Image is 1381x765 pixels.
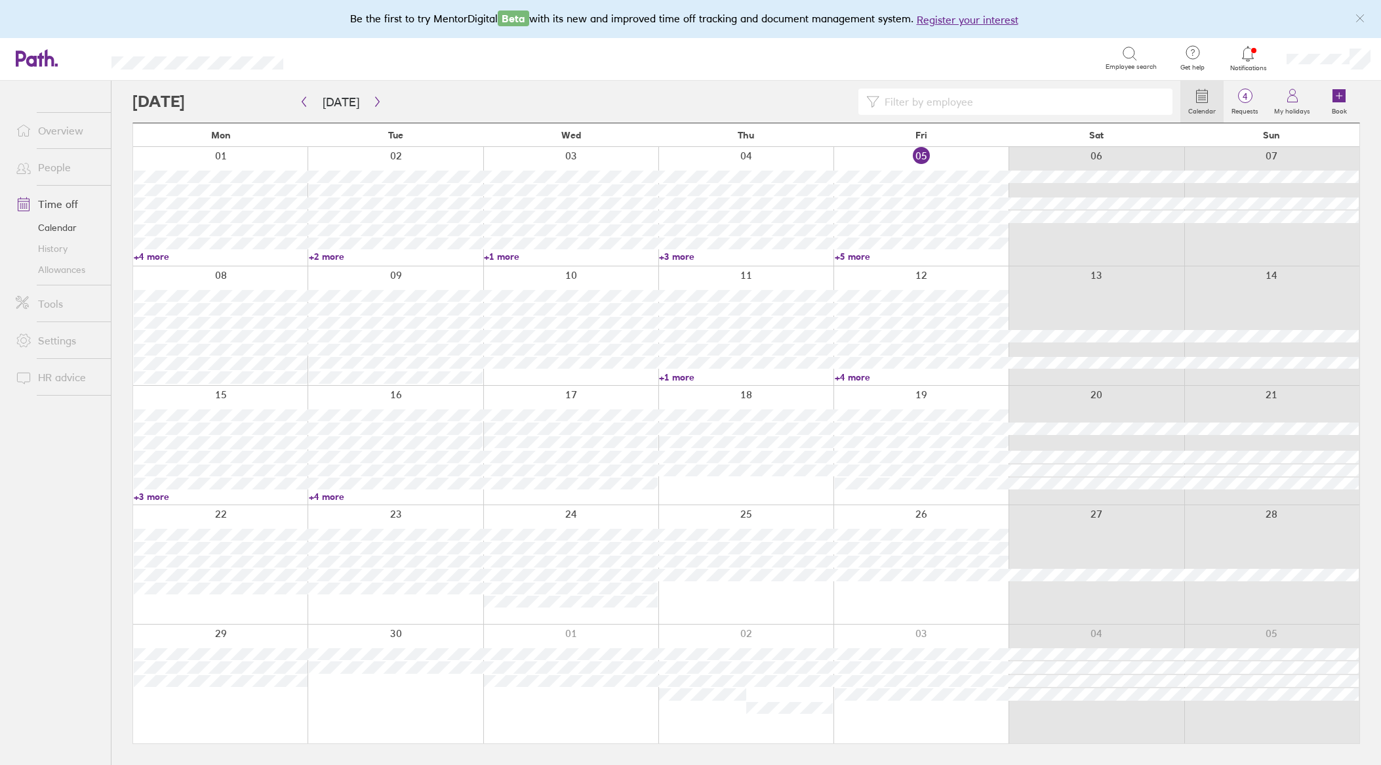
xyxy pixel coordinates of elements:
button: [DATE] [312,91,370,113]
a: Calendar [5,217,111,238]
a: Calendar [1180,81,1224,123]
span: Get help [1171,64,1214,72]
a: +3 more [659,251,833,262]
div: Search [319,52,352,64]
a: People [5,154,111,180]
a: Allowances [5,259,111,280]
label: My holidays [1266,104,1318,115]
span: Wed [561,130,581,140]
span: Beta [498,10,529,26]
a: +4 more [134,251,308,262]
a: History [5,238,111,259]
a: Time off [5,191,111,217]
span: Thu [738,130,754,140]
a: Settings [5,327,111,354]
label: Book [1324,104,1355,115]
span: Employee search [1106,63,1157,71]
a: +2 more [309,251,483,262]
a: +5 more [835,251,1009,262]
span: Notifications [1227,64,1270,72]
a: +4 more [309,491,483,503]
span: Tue [388,130,403,140]
a: Notifications [1227,45,1270,72]
a: HR advice [5,364,111,390]
label: Requests [1224,104,1266,115]
span: Mon [211,130,231,140]
a: +1 more [484,251,658,262]
label: Calendar [1180,104,1224,115]
a: +1 more [659,371,833,383]
a: My holidays [1266,81,1318,123]
span: Sat [1089,130,1104,140]
a: Overview [5,117,111,144]
a: +4 more [835,371,1009,383]
div: Be the first to try MentorDigital with its new and improved time off tracking and document manage... [350,10,1031,28]
button: Register your interest [917,12,1018,28]
span: 4 [1224,91,1266,102]
input: Filter by employee [879,89,1165,114]
span: Fri [915,130,927,140]
a: 4Requests [1224,81,1266,123]
a: +3 more [134,491,308,503]
a: Book [1318,81,1360,123]
a: Tools [5,291,111,317]
span: Sun [1263,130,1280,140]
